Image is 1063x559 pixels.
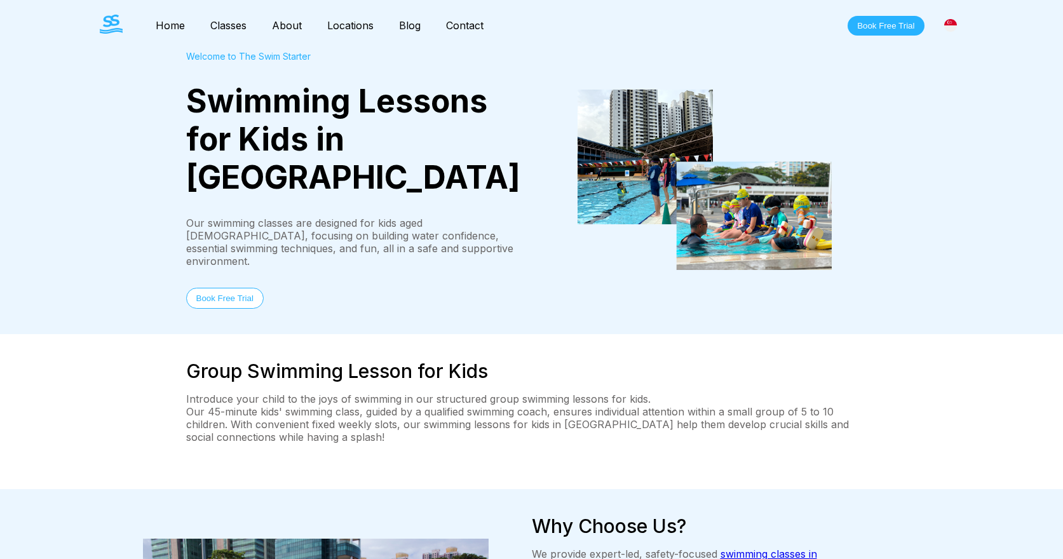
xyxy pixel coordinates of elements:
[186,360,877,382] h2: Group Swimming Lesson for Kids
[186,288,264,309] button: Book Free Trial
[386,19,433,32] a: Blog
[944,19,957,32] img: Singapore
[186,82,520,196] span: Swimming Lessons for Kids in [GEOGRAPHIC_DATA]
[198,19,259,32] a: Classes
[186,217,532,267] div: Our swimming classes are designed for kids aged [DEMOGRAPHIC_DATA], focusing on building water co...
[186,393,877,405] p: Introduce your child to the joys of swimming in our structured group swimming lessons for kids.
[186,405,877,443] p: Our 45-minute kids' swimming class, guided by a qualified swimming coach, ensures individual atte...
[143,19,198,32] a: Home
[532,515,964,537] h2: Why Choose Us?
[100,15,123,34] img: The Swim Starter Logo
[315,19,386,32] a: Locations
[848,16,924,36] button: Book Free Trial
[259,19,315,32] a: About
[186,51,532,62] div: Welcome to The Swim Starter
[578,90,832,271] img: students attending a group swimming lesson for kids
[937,12,964,39] div: [GEOGRAPHIC_DATA]
[433,19,496,32] a: Contact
